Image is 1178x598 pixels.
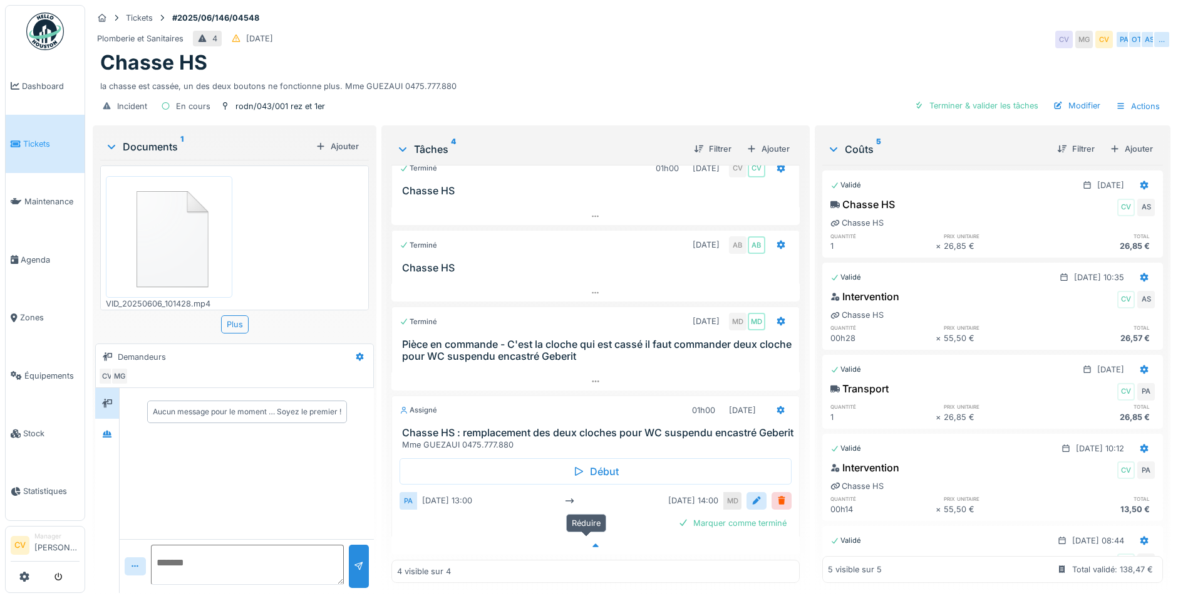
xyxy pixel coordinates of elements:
[944,411,1050,423] div: 26,85 €
[830,364,861,375] div: Validé
[936,503,944,515] div: ×
[944,240,1050,252] div: 26,85 €
[1049,323,1155,332] h6: total
[126,12,153,24] div: Tickets
[97,33,183,45] div: Plomberie et Sanitaires
[673,515,792,532] div: Marquer comme terminé
[118,351,166,363] div: Demandeurs
[1137,383,1155,401] div: PA
[944,495,1050,503] h6: prix unitaire
[311,138,364,155] div: Ajouter
[23,138,80,150] span: Tickets
[246,33,273,45] div: [DATE]
[830,240,936,252] div: 1
[400,492,417,509] div: PA
[212,33,217,45] div: 4
[692,404,715,416] div: 01h00
[1117,199,1135,216] div: CV
[23,485,80,497] span: Statistiques
[6,231,85,288] a: Agenda
[830,232,936,240] h6: quantité
[100,51,207,75] h1: Chasse HS
[1137,553,1155,571] div: PA
[1117,461,1135,479] div: CV
[748,313,765,330] div: MD
[830,503,936,515] div: 00h14
[402,338,794,362] h3: Pièce en commande - C'est la cloche qui est cassé il faut commander deux cloche pour WC suspendu ...
[656,162,679,174] div: 01h00
[1052,140,1100,157] div: Filtrer
[1137,199,1155,216] div: AS
[6,115,85,172] a: Tickets
[34,532,80,559] li: [PERSON_NAME]
[830,480,884,492] div: Chasse HS
[909,97,1043,114] div: Terminer & valider les tâches
[1075,31,1093,48] div: MG
[396,142,684,157] div: Tâches
[1074,271,1124,283] div: [DATE] 10:35
[830,197,895,212] div: Chasse HS
[1097,364,1124,375] div: [DATE]
[109,179,229,294] img: 84750757-fdcc6f00-afbb-11ea-908a-1074b026b06b.png
[830,323,936,332] h6: quantité
[22,80,80,92] span: Dashboard
[830,289,899,304] div: Intervention
[830,272,861,283] div: Validé
[1140,31,1158,48] div: AS
[1049,240,1155,252] div: 26,85 €
[397,565,451,577] div: 4 visible sur 4
[566,514,606,532] div: Réduire
[400,458,792,485] div: Début
[1049,503,1155,515] div: 13,50 €
[98,367,116,385] div: CV
[400,317,437,327] div: Terminé
[1117,553,1135,571] div: CV
[402,427,794,439] h3: Chasse HS : remplacement des deux cloches pour WC suspendu encastré Geberit
[6,463,85,520] a: Statistiques
[402,439,794,451] div: Mme GUEZAUI 0475.777.880
[944,332,1050,344] div: 55,50 €
[402,262,794,274] h3: Chasse HS
[1137,291,1155,308] div: AS
[221,315,249,333] div: Plus
[11,532,80,562] a: CV Manager[PERSON_NAME]
[1049,495,1155,503] h6: total
[1095,31,1113,48] div: CV
[400,405,437,416] div: Assigné
[748,160,765,177] div: CV
[1110,97,1165,115] div: Actions
[20,312,80,323] span: Zones
[176,100,210,112] div: En cours
[689,140,736,157] div: Filtrer
[1072,535,1124,547] div: [DATE] 08:44
[830,332,936,344] div: 00h28
[830,381,889,396] div: Transport
[235,100,325,112] div: rodn/043/001 rez et 1er
[693,315,720,327] div: [DATE]
[400,163,437,174] div: Terminé
[111,367,128,385] div: MG
[117,100,147,112] div: Incident
[748,236,765,254] div: AB
[34,532,80,541] div: Manager
[729,404,756,416] div: [DATE]
[451,142,456,157] sup: 4
[6,57,85,115] a: Dashboard
[6,404,85,462] a: Stock
[936,240,944,252] div: ×
[827,142,1047,157] div: Coûts
[11,536,29,555] li: CV
[167,12,264,24] strong: #2025/06/146/04548
[402,185,794,197] h3: Chasse HS
[729,160,747,177] div: CV
[6,347,85,404] a: Équipements
[1137,461,1155,479] div: PA
[944,323,1050,332] h6: prix unitaire
[1097,179,1124,191] div: [DATE]
[1115,31,1133,48] div: PA
[830,552,899,567] div: Intervention
[830,495,936,503] h6: quantité
[876,142,881,157] sup: 5
[100,75,1163,92] div: la chasse est cassée, un des deux boutons ne fonctionne plus. Mme GUEZAUI 0475.777.880
[400,240,437,251] div: Terminé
